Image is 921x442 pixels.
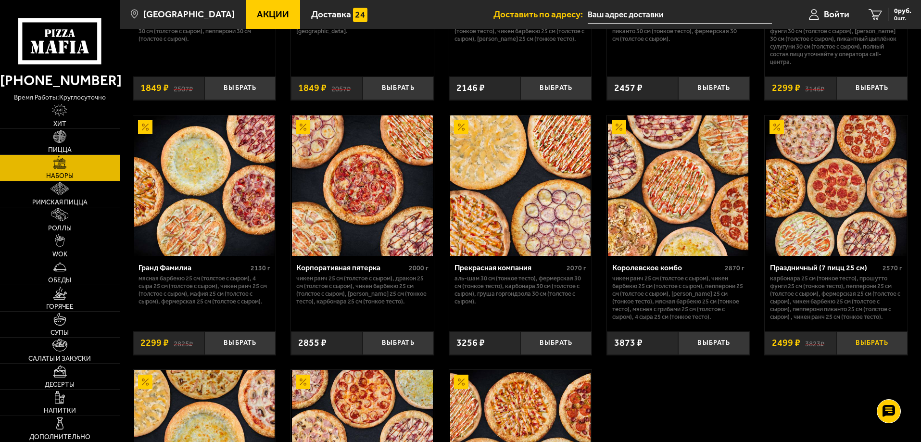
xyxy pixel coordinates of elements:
[363,76,434,100] button: Выбрать
[493,10,588,19] span: Доставить по адресу:
[143,10,235,19] span: [GEOGRAPHIC_DATA]
[588,6,772,24] input: Ваш адрес доставки
[138,375,152,389] img: Акционный
[204,76,276,100] button: Выбрать
[608,115,748,256] img: Королевское комбо
[614,83,643,93] span: 2457 ₽
[45,381,75,388] span: Десерты
[614,338,643,348] span: 3873 ₽
[53,121,66,127] span: Хит
[805,83,824,93] s: 3146 ₽
[133,115,276,256] a: АкционныйГранд Фамилиа
[449,115,592,256] a: АкционныйПрекрасная компания
[765,115,908,256] a: АкционныйПраздничный (7 пицц 25 см)
[48,225,72,232] span: Роллы
[174,338,193,348] s: 2825 ₽
[772,83,800,93] span: 2299 ₽
[204,331,276,355] button: Выбрать
[409,264,429,272] span: 2000 г
[567,264,586,272] span: 2070 г
[298,338,327,348] span: 2855 ₽
[134,115,275,256] img: Гранд Фамилиа
[291,115,434,256] a: АкционныйКорпоративная пятерка
[29,434,90,441] span: Дополнительно
[836,76,908,100] button: Выбрать
[612,120,626,134] img: Акционный
[50,329,69,336] span: Супы
[251,264,270,272] span: 2130 г
[894,15,911,21] span: 0 шт.
[805,338,824,348] s: 3823 ₽
[140,338,169,348] span: 2299 ₽
[296,120,310,134] img: Акционный
[46,173,74,179] span: Наборы
[363,331,434,355] button: Выбрать
[612,20,744,43] p: Аль-Шам 30 см (тонкое тесто), Пепперони Пиканто 30 см (тонкое тесто), Фермерская 30 см (толстое с...
[44,407,76,414] span: Напитки
[612,275,744,321] p: Чикен Ранч 25 см (толстое с сыром), Чикен Барбекю 25 см (толстое с сыром), Пепперони 25 см (толст...
[456,83,485,93] span: 2146 ₽
[725,264,744,272] span: 2870 г
[678,76,749,100] button: Выбрать
[353,8,367,22] img: 15daf4d41897b9f0e9f617042186c801.svg
[450,115,591,256] img: Прекрасная компания
[139,20,271,43] p: Дракон 30 см (толстое с сыром), Деревенская 30 см (толстое с сыром), Пепперони 30 см (толстое с с...
[292,115,432,256] img: Корпоративная пятерка
[770,263,880,272] div: Праздничный (7 пицц 25 см)
[174,83,193,93] s: 2507 ₽
[678,331,749,355] button: Выбрать
[139,275,271,305] p: Мясная Барбекю 25 см (толстое с сыром), 4 сыра 25 см (толстое с сыром), Чикен Ранч 25 см (толстое...
[454,263,565,272] div: Прекрасная компания
[772,338,800,348] span: 2499 ₽
[612,263,722,272] div: Королевское комбо
[28,355,91,362] span: Салаты и закуски
[770,275,902,321] p: Карбонара 25 см (тонкое тесто), Прошутто Фунги 25 см (тонкое тесто), Пепперони 25 см (толстое с с...
[331,83,351,93] s: 2057 ₽
[52,251,67,258] span: WOK
[520,331,592,355] button: Выбрать
[883,264,902,272] span: 2570 г
[836,331,908,355] button: Выбрать
[454,275,587,305] p: Аль-Шам 30 см (тонкое тесто), Фермерская 30 см (тонкое тесто), Карбонара 30 см (толстое с сыром),...
[32,199,88,206] span: Римская пицца
[298,83,327,93] span: 1849 ₽
[46,303,74,310] span: Горячее
[454,20,587,43] p: Пепперони 25 см (толстое с сыром), 4 сыра 25 см (тонкое тесто), Чикен Барбекю 25 см (толстое с сы...
[296,375,310,389] img: Акционный
[48,147,72,153] span: Пицца
[138,120,152,134] img: Акционный
[311,10,351,19] span: Доставка
[454,375,468,389] img: Акционный
[894,8,911,14] span: 0 руб.
[257,10,289,19] span: Акции
[296,263,406,272] div: Корпоративная пятерка
[770,20,902,66] p: Карбонара 30 см (толстое с сыром), Прошутто Фунги 30 см (толстое с сыром), [PERSON_NAME] 30 см (т...
[456,338,485,348] span: 3256 ₽
[520,76,592,100] button: Выбрать
[296,275,429,305] p: Чикен Ранч 25 см (толстое с сыром), Дракон 25 см (толстое с сыром), Чикен Барбекю 25 см (толстое ...
[140,83,169,93] span: 1849 ₽
[770,120,784,134] img: Акционный
[454,120,468,134] img: Акционный
[766,115,907,256] img: Праздничный (7 пицц 25 см)
[139,263,249,272] div: Гранд Фамилиа
[607,115,750,256] a: АкционныйКоролевское комбо
[48,277,71,284] span: Обеды
[824,10,849,19] span: Войти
